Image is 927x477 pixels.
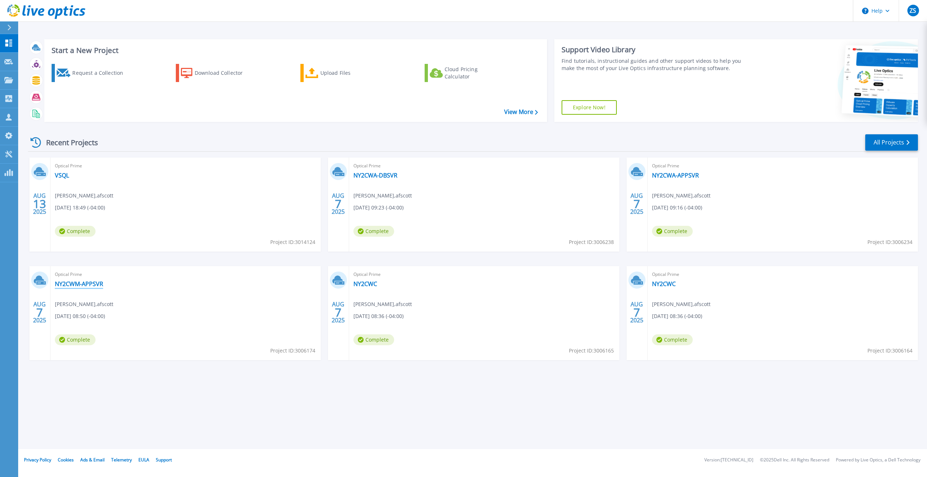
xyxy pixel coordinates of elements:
[80,457,105,463] a: Ads & Email
[36,309,43,315] span: 7
[331,299,345,326] div: AUG 2025
[353,280,377,288] a: NY2CWC
[300,64,381,82] a: Upload Files
[55,162,316,170] span: Optical Prime
[630,299,644,326] div: AUG 2025
[353,270,615,278] span: Optical Prime
[55,192,113,200] span: [PERSON_NAME] , afscott
[353,312,404,320] span: [DATE] 08:36 (-04:00)
[156,457,172,463] a: Support
[353,334,394,345] span: Complete
[55,334,96,345] span: Complete
[867,238,912,246] span: Project ID: 3006234
[652,270,914,278] span: Optical Prime
[562,100,617,115] a: Explore Now!
[55,204,105,212] span: [DATE] 18:49 (-04:00)
[24,457,51,463] a: Privacy Policy
[58,457,74,463] a: Cookies
[652,204,702,212] span: [DATE] 09:16 (-04:00)
[353,162,615,170] span: Optical Prime
[353,172,397,179] a: NY2CWA-DBSVR
[652,162,914,170] span: Optical Prime
[55,172,69,179] a: VSQL
[836,458,920,462] li: Powered by Live Optics, a Dell Technology
[353,226,394,237] span: Complete
[52,46,538,54] h3: Start a New Project
[562,45,749,54] div: Support Video Library
[652,280,676,288] a: NY2CWC
[55,270,316,278] span: Optical Prime
[760,458,829,462] li: © 2025 Dell Inc. All Rights Reserved
[72,66,130,80] div: Request a Collection
[633,309,640,315] span: 7
[55,300,113,308] span: [PERSON_NAME] , afscott
[652,334,693,345] span: Complete
[569,238,614,246] span: Project ID: 3006238
[633,201,640,207] span: 7
[867,347,912,355] span: Project ID: 3006164
[569,347,614,355] span: Project ID: 3006165
[111,457,132,463] a: Telemetry
[270,238,315,246] span: Project ID: 3014124
[138,457,149,463] a: EULA
[55,280,103,288] a: NY2CWM-APPSVR
[445,66,503,80] div: Cloud Pricing Calculator
[335,309,341,315] span: 7
[865,134,918,151] a: All Projects
[425,64,506,82] a: Cloud Pricing Calculator
[52,64,133,82] a: Request a Collection
[33,201,46,207] span: 13
[910,8,916,13] span: ZS
[320,66,379,80] div: Upload Files
[176,64,257,82] a: Download Collector
[331,191,345,217] div: AUG 2025
[704,458,753,462] li: Version: [TECHNICAL_ID]
[652,226,693,237] span: Complete
[353,204,404,212] span: [DATE] 09:23 (-04:00)
[353,192,412,200] span: [PERSON_NAME] , afscott
[335,201,341,207] span: 7
[504,109,538,115] a: View More
[55,226,96,237] span: Complete
[33,299,46,326] div: AUG 2025
[353,300,412,308] span: [PERSON_NAME] , afscott
[33,191,46,217] div: AUG 2025
[630,191,644,217] div: AUG 2025
[195,66,253,80] div: Download Collector
[270,347,315,355] span: Project ID: 3006174
[28,134,108,151] div: Recent Projects
[652,192,711,200] span: [PERSON_NAME] , afscott
[652,300,711,308] span: [PERSON_NAME] , afscott
[55,312,105,320] span: [DATE] 08:50 (-04:00)
[652,312,702,320] span: [DATE] 08:36 (-04:00)
[652,172,699,179] a: NY2CWA-APPSVR
[562,57,749,72] div: Find tutorials, instructional guides and other support videos to help you make the most of your L...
